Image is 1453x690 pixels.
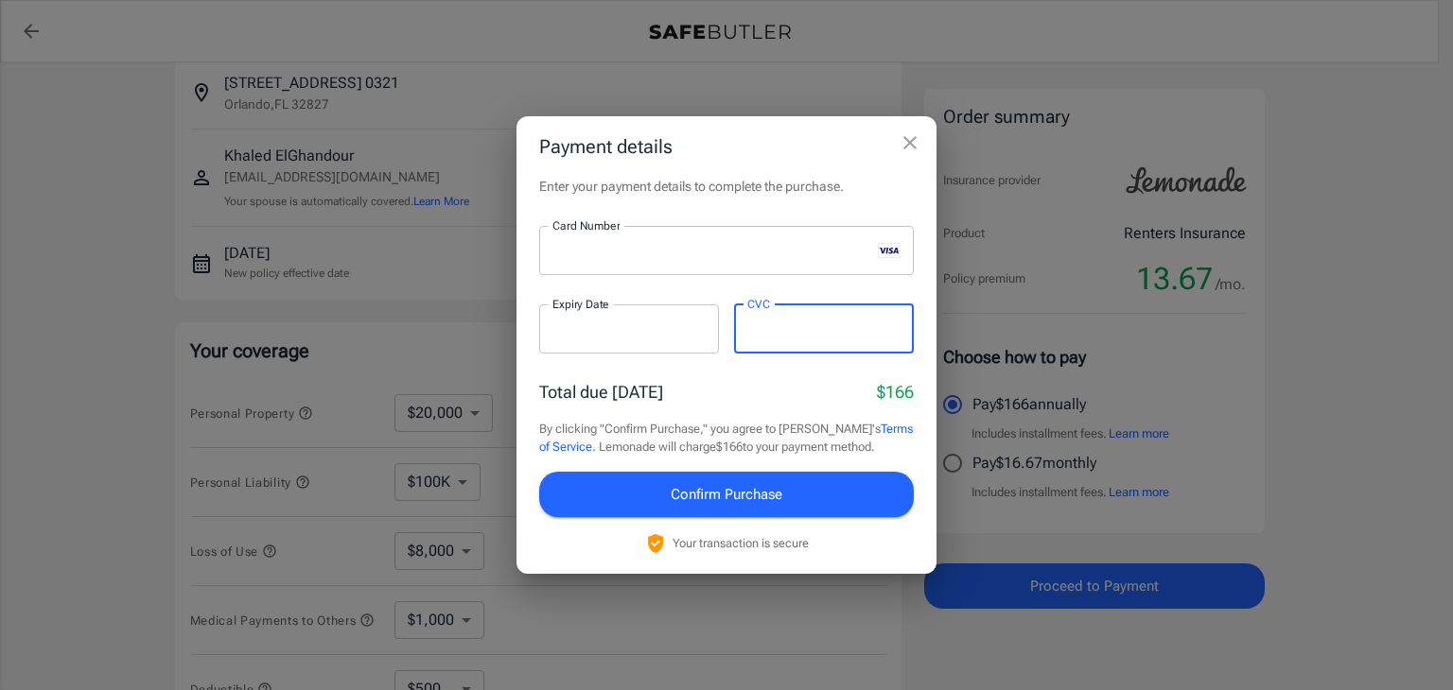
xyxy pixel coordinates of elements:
[516,116,937,177] h2: Payment details
[878,243,901,258] svg: visa
[673,534,809,552] p: Your transaction is secure
[539,420,914,457] p: By clicking "Confirm Purchase," you agree to [PERSON_NAME]'s . Lemonade will charge $166 to your ...
[671,482,782,507] span: Confirm Purchase
[539,472,914,517] button: Confirm Purchase
[552,241,870,259] iframe: Secure card number input frame
[747,319,901,337] iframe: Secure CVC input frame
[539,177,914,196] p: Enter your payment details to complete the purchase.
[747,296,770,312] label: CVC
[877,379,914,405] p: $166
[552,217,620,233] label: Card Number
[539,379,663,405] p: Total due [DATE]
[552,296,609,312] label: Expiry Date
[552,319,706,337] iframe: Secure expiration date input frame
[891,124,929,162] button: close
